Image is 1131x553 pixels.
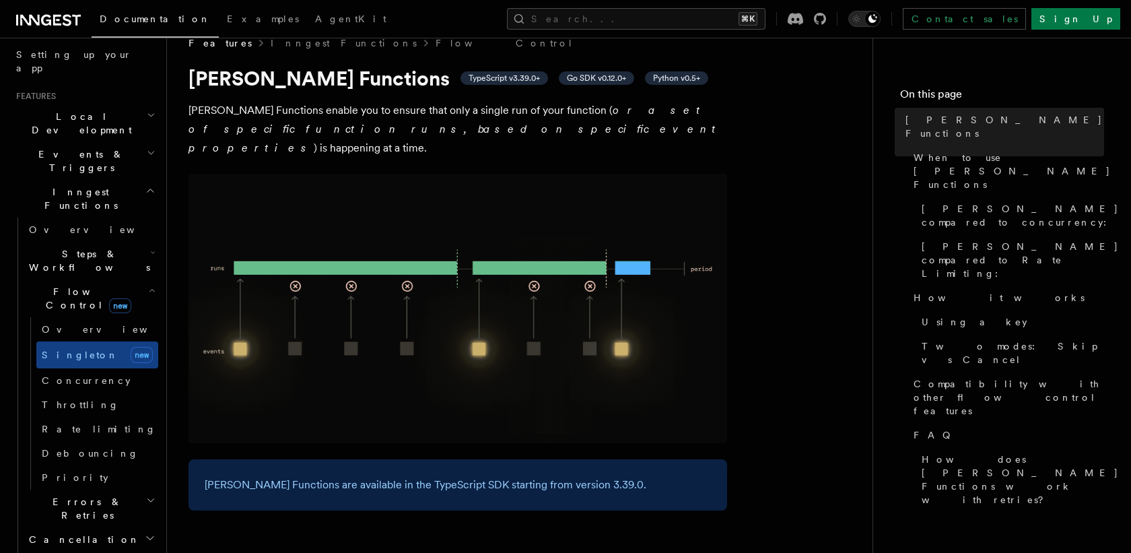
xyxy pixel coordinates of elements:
a: Inngest Functions [271,36,417,50]
a: Flow Control [436,36,574,50]
button: Errors & Retries [24,490,158,527]
span: Throttling [42,399,119,410]
span: When to use [PERSON_NAME] Functions [914,151,1111,191]
span: [PERSON_NAME] compared to Rate Limiting: [922,240,1119,280]
button: Local Development [11,104,158,142]
span: Singleton [42,350,118,360]
a: Two modes: Skip vs Cancel [916,334,1104,372]
a: Sign Up [1031,8,1120,30]
span: Steps & Workflows [24,247,150,274]
a: AgentKit [307,4,395,36]
button: Toggle dark mode [848,11,881,27]
a: Setting up your app [11,42,158,80]
span: AgentKit [315,13,386,24]
span: How does [PERSON_NAME] Functions work with retries? [922,453,1119,507]
a: How does [PERSON_NAME] Functions work with retries? [916,447,1104,512]
button: Steps & Workflows [24,242,158,280]
span: Flow Control [24,285,148,312]
span: TypeScript v3.39.0+ [469,73,540,84]
a: Singletonnew [36,341,158,368]
h4: On this page [900,86,1104,108]
span: Features [11,91,56,102]
img: Singleton Functions only process one run at a time. [188,174,727,443]
a: FAQ [908,423,1104,447]
span: Concurrency [42,375,131,386]
a: [PERSON_NAME] Functions [900,108,1104,145]
a: Throttling [36,393,158,417]
p: [PERSON_NAME] Functions are available in the TypeScript SDK starting from version 3.39.0. [205,476,711,494]
a: [PERSON_NAME] compared to Rate Limiting: [916,234,1104,286]
p: [PERSON_NAME] Functions enable you to ensure that only a single run of your function ( ) is happe... [188,101,727,158]
button: Cancellation [24,527,158,552]
a: [PERSON_NAME] compared to concurrency: [916,197,1104,234]
span: Using a key [922,315,1027,329]
em: or a set of specific function runs, based on specific event properties [188,104,722,154]
a: When to use [PERSON_NAME] Functions [908,145,1104,197]
span: How it works [914,291,1085,304]
span: Overview [42,324,180,335]
span: [PERSON_NAME] compared to concurrency: [922,202,1119,229]
span: Priority [42,472,108,483]
div: Flow Controlnew [24,317,158,490]
span: Documentation [100,13,211,24]
span: Python v0.5+ [653,73,700,84]
a: Priority [36,465,158,490]
a: Overview [36,317,158,341]
a: Rate limiting [36,417,158,441]
button: Events & Triggers [11,142,158,180]
span: Two modes: Skip vs Cancel [922,339,1104,366]
span: Errors & Retries [24,495,146,522]
button: Search...⌘K [507,8,765,30]
a: Documentation [92,4,219,38]
span: [PERSON_NAME] Functions [905,113,1104,140]
a: Overview [24,218,158,242]
a: Concurrency [36,368,158,393]
h1: [PERSON_NAME] Functions [188,66,727,90]
span: FAQ [914,428,957,442]
a: Contact sales [903,8,1026,30]
span: new [131,347,153,363]
span: Inngest Functions [11,185,145,212]
span: Go SDK v0.12.0+ [567,73,626,84]
span: Local Development [11,110,147,137]
span: Debouncing [42,448,139,459]
span: Events & Triggers [11,148,147,174]
a: Compatibility with other flow control features [908,372,1104,423]
span: Features [188,36,252,50]
span: new [109,298,131,313]
span: Rate limiting [42,424,156,434]
kbd: ⌘K [739,12,757,26]
a: Debouncing [36,441,158,465]
span: Cancellation [24,533,140,546]
button: Inngest Functions [11,180,158,218]
span: Compatibility with other flow control features [914,377,1104,418]
span: Overview [29,224,168,235]
a: Examples [219,4,307,36]
button: Flow Controlnew [24,280,158,317]
a: Using a key [916,310,1104,334]
span: Examples [227,13,299,24]
span: Setting up your app [16,49,132,73]
a: How it works [908,286,1104,310]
